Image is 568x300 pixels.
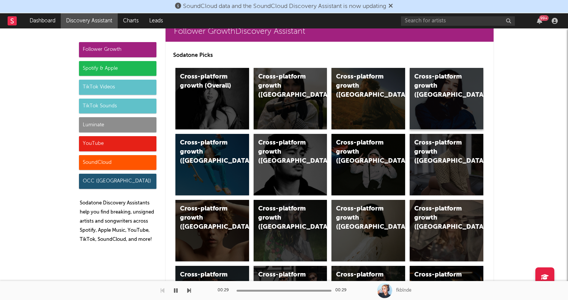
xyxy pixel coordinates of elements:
div: Cross-platform growth ([GEOGRAPHIC_DATA]) [336,72,388,100]
div: Luminate [79,117,156,132]
div: Cross-platform growth ([GEOGRAPHIC_DATA]) [180,204,232,232]
span: Dismiss [388,3,393,9]
div: 00:29 [335,286,350,295]
div: Cross-platform growth ([GEOGRAPHIC_DATA]) [414,270,466,298]
div: Cross-platform growth ([GEOGRAPHIC_DATA]) [180,138,232,166]
a: Cross-platform growth ([GEOGRAPHIC_DATA]) [410,200,483,261]
div: Cross-platform growth ([GEOGRAPHIC_DATA]) [336,204,388,232]
a: Cross-platform growth ([GEOGRAPHIC_DATA]) [254,200,327,261]
div: SoundCloud [79,155,156,170]
div: Cross-platform growth ([GEOGRAPHIC_DATA]) [258,138,310,166]
div: Cross-platform growth ([GEOGRAPHIC_DATA]) [414,72,466,100]
a: Cross-platform growth ([GEOGRAPHIC_DATA]) [175,134,249,195]
span: SoundCloud data and the SoundCloud Discovery Assistant is now updating [183,3,386,9]
div: Cross-platform growth ([GEOGRAPHIC_DATA]) [258,204,310,232]
div: Cross-platform growth ([GEOGRAPHIC_DATA]) [258,72,310,100]
div: Cross-platform growth (Overall) [180,72,232,91]
div: 00:29 [218,286,233,295]
div: YouTube [79,136,156,151]
div: Follower Growth [79,42,156,57]
div: Cross-platform growth ([GEOGRAPHIC_DATA]) [414,138,466,166]
p: Sodatone Picks [173,51,486,60]
a: Cross-platform growth ([GEOGRAPHIC_DATA]/GSA) [331,134,405,195]
a: Cross-platform growth ([GEOGRAPHIC_DATA]) [254,134,327,195]
a: Discovery Assistant [61,13,118,28]
a: Cross-platform growth ([GEOGRAPHIC_DATA]) [331,200,405,261]
a: Leads [144,13,168,28]
a: Follower GrowthDiscovery Assistant [166,21,494,42]
button: 99+ [537,18,542,24]
a: Cross-platform growth ([GEOGRAPHIC_DATA]) [410,68,483,129]
div: Cross-platform growth ([GEOGRAPHIC_DATA]) [336,270,388,298]
div: TikTok Videos [79,80,156,95]
div: fkblnde [396,287,412,294]
div: Cross-platform growth ([GEOGRAPHIC_DATA]/GSA) [336,138,388,166]
div: 99 + [539,15,549,21]
div: Cross-platform growth ([GEOGRAPHIC_DATA]) [180,270,232,298]
div: Cross-platform growth ([GEOGRAPHIC_DATA]) [414,204,466,232]
a: Dashboard [24,13,61,28]
a: Cross-platform growth ([GEOGRAPHIC_DATA]) [175,200,249,261]
a: Cross-platform growth (Overall) [175,68,249,129]
div: OCC ([GEOGRAPHIC_DATA]) [79,174,156,189]
div: Cross-platform growth (Benelux) [258,270,310,298]
a: Cross-platform growth ([GEOGRAPHIC_DATA]) [331,68,405,129]
input: Search for artists [401,16,515,26]
div: TikTok Sounds [79,99,156,114]
p: Sodatone Discovery Assistants help you find breaking, unsigned artists and songwriters across Spo... [80,199,156,244]
a: Cross-platform growth ([GEOGRAPHIC_DATA]) [410,134,483,195]
a: Charts [118,13,144,28]
a: Cross-platform growth ([GEOGRAPHIC_DATA]) [254,68,327,129]
div: Spotify & Apple [79,61,156,76]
